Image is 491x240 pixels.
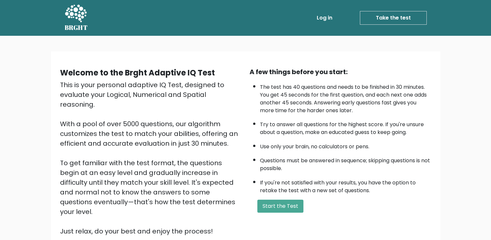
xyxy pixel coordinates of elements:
h5: BRGHT [65,24,88,32]
div: A few things before you start: [250,67,431,77]
li: If you're not satisfied with your results, you have the option to retake the test with a new set ... [260,176,431,194]
li: Try to answer all questions for the highest score. If you're unsure about a question, make an edu... [260,117,431,136]
li: Questions must be answered in sequence; skipping questions is not possible. [260,153,431,172]
div: This is your personal adaptive IQ Test, designed to evaluate your Logical, Numerical and Spatial ... [60,80,242,236]
a: Take the test [360,11,427,25]
button: Start the Test [257,200,303,213]
li: The test has 40 questions and needs to be finished in 30 minutes. You get 45 seconds for the firs... [260,80,431,114]
b: Welcome to the Brght Adaptive IQ Test [60,67,215,78]
a: Log in [314,11,335,24]
a: BRGHT [65,3,88,33]
li: Use only your brain, no calculators or pens. [260,140,431,151]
